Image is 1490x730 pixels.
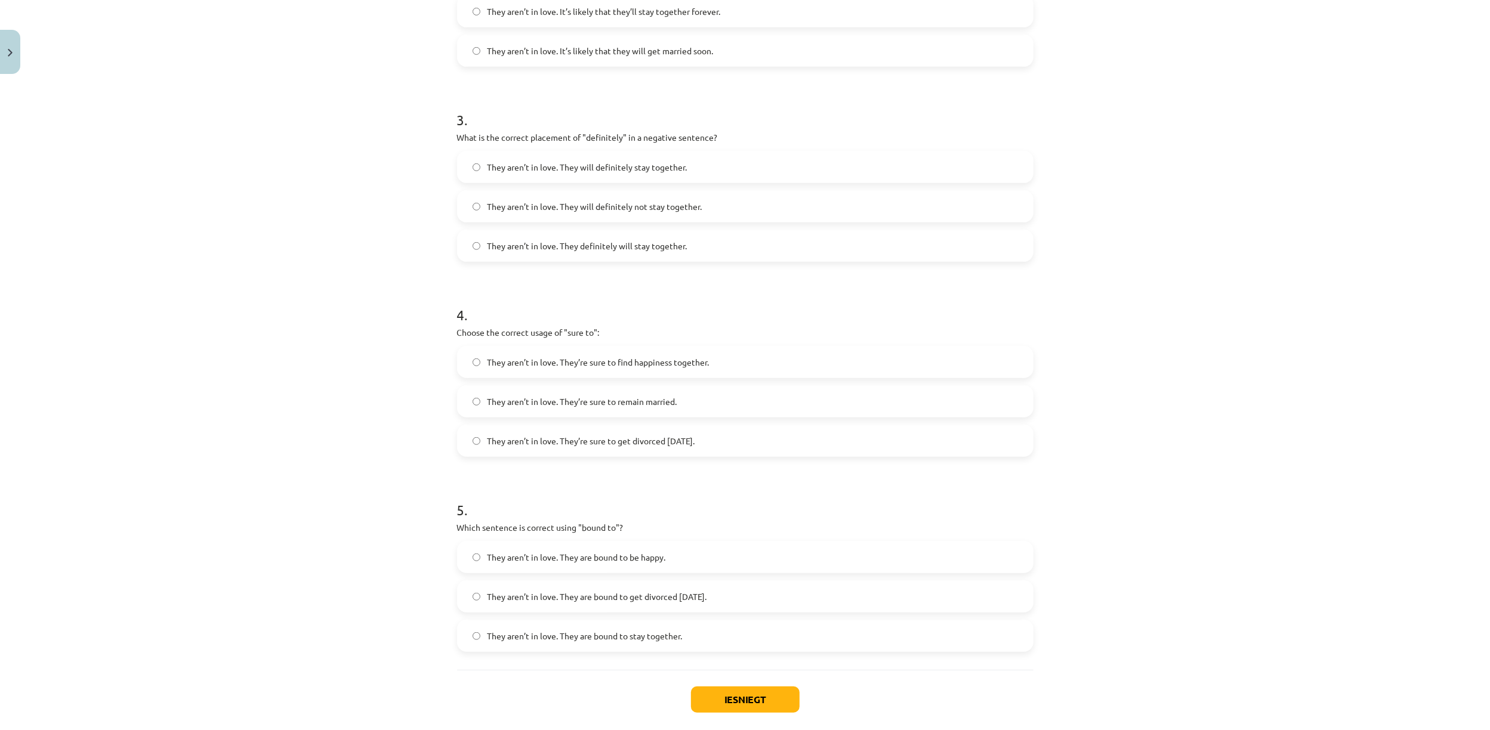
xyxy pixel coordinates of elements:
[8,49,13,57] img: icon-close-lesson-0947bae3869378f0d4975bcd49f059093ad1ed9edebbc8119c70593378902aed.svg
[473,242,480,250] input: They aren’t in love. They definitely will stay together.
[473,358,480,366] input: They aren’t in love. They’re sure to find happiness together.
[488,356,709,369] span: They aren’t in love. They’re sure to find happiness together.
[473,8,480,16] input: They aren’t in love. It’s likely that they’ll stay together forever.
[488,435,695,447] span: They aren’t in love. They’re sure to get divorced [DATE].
[457,286,1034,323] h1: 4 .
[457,91,1034,128] h1: 3 .
[488,161,687,174] span: They aren’t in love. They will definitely stay together.
[488,551,666,564] span: They aren’t in love. They are bound to be happy.
[488,630,683,642] span: They aren’t in love. They are bound to stay together.
[488,395,677,408] span: They aren’t in love. They’re sure to remain married.
[457,521,1034,534] p: Which sentence is correct using "bound to"?
[473,203,480,211] input: They aren’t in love. They will definitely not stay together.
[473,47,480,55] input: They aren’t in love. It’s likely that they will get married soon.
[457,326,1034,339] p: Choose the correct usage of "sure to":
[473,593,480,601] input: They aren’t in love. They are bound to get divorced [DATE].
[488,200,702,213] span: They aren’t in love. They will definitely not stay together.
[473,437,480,445] input: They aren’t in love. They’re sure to get divorced [DATE].
[473,163,480,171] input: They aren’t in love. They will definitely stay together.
[473,632,480,640] input: They aren’t in love. They are bound to stay together.
[691,686,800,713] button: Iesniegt
[488,590,707,603] span: They aren’t in love. They are bound to get divorced [DATE].
[457,131,1034,144] p: What is the correct placement of "definitely" in a negative sentence?
[457,481,1034,518] h1: 5 .
[473,398,480,406] input: They aren’t in love. They’re sure to remain married.
[488,5,721,18] span: They aren’t in love. It’s likely that they’ll stay together forever.
[488,240,687,252] span: They aren’t in love. They definitely will stay together.
[473,553,480,561] input: They aren’t in love. They are bound to be happy.
[488,45,714,57] span: They aren’t in love. It’s likely that they will get married soon.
